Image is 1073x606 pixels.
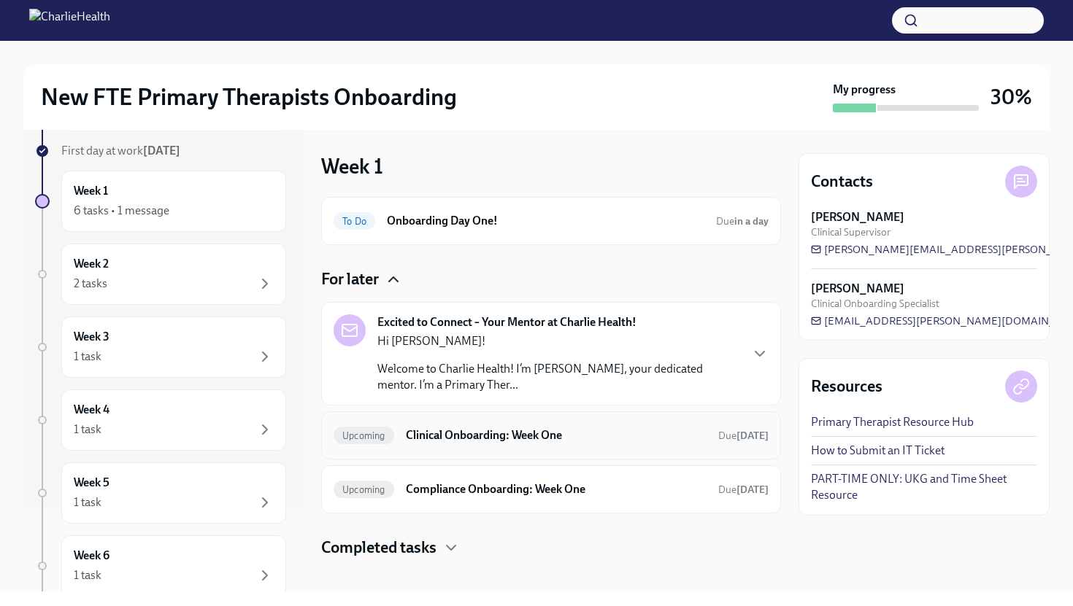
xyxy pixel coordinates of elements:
[377,333,739,349] p: Hi [PERSON_NAME]!
[811,376,882,397] h4: Resources
[406,427,707,443] h6: Clinical Onboarding: Week One
[74,422,101,438] div: 1 task
[321,153,383,179] h3: Week 1
[74,203,169,219] div: 6 tasks • 1 message
[991,84,1032,110] h3: 30%
[334,424,769,447] a: UpcomingClinical Onboarding: Week OneDue[DATE]
[74,567,101,583] div: 1 task
[35,316,286,378] a: Week 31 task
[334,216,375,227] span: To Do
[718,483,769,496] span: Due
[811,225,891,239] span: Clinical Supervisor
[811,443,945,459] a: How to Submit an IT Ticket
[811,171,873,193] h4: Contacts
[334,478,769,501] a: UpcomingCompliance Onboarding: Week OneDue[DATE]
[377,361,739,393] p: Welcome to Charlie Health! I’m [PERSON_NAME], your dedicated mentor. I’m a Primary Ther...
[718,483,769,497] span: October 12th, 2025 10:00
[321,537,436,559] h4: Completed tasks
[716,214,769,228] span: October 8th, 2025 10:00
[811,471,1037,503] a: PART-TIME ONLY: UKG and Time Sheet Resource
[74,548,109,564] h6: Week 6
[811,414,974,430] a: Primary Therapist Resource Hub
[406,481,707,497] h6: Compliance Onboarding: Week One
[833,82,896,98] strong: My progress
[35,143,286,159] a: First day at work[DATE]
[716,215,769,228] span: Due
[334,484,394,495] span: Upcoming
[811,281,904,297] strong: [PERSON_NAME]
[35,389,286,451] a: Week 41 task
[387,213,704,229] h6: Onboarding Day One!
[61,144,180,158] span: First day at work
[737,483,769,496] strong: [DATE]
[74,183,108,199] h6: Week 1
[74,475,109,491] h6: Week 5
[74,494,101,510] div: 1 task
[143,144,180,158] strong: [DATE]
[35,244,286,305] a: Week 22 tasks
[321,268,781,290] div: For later
[737,430,769,442] strong: [DATE]
[718,429,769,443] span: October 12th, 2025 10:00
[811,297,939,311] span: Clinical Onboarding Specialist
[74,329,109,345] h6: Week 3
[334,209,769,233] a: To DoOnboarding Day One!Duein a day
[321,537,781,559] div: Completed tasks
[35,462,286,524] a: Week 51 task
[734,215,769,228] strong: in a day
[41,82,457,112] h2: New FTE Primary Therapists Onboarding
[334,430,394,441] span: Upcoming
[74,349,101,365] div: 1 task
[811,209,904,225] strong: [PERSON_NAME]
[35,171,286,232] a: Week 16 tasks • 1 message
[74,402,109,418] h6: Week 4
[74,256,109,272] h6: Week 2
[321,268,379,290] h4: For later
[29,9,110,32] img: CharlieHealth
[718,430,769,442] span: Due
[74,276,107,292] div: 2 tasks
[377,314,637,330] strong: Excited to Connect – Your Mentor at Charlie Health!
[35,535,286,597] a: Week 61 task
